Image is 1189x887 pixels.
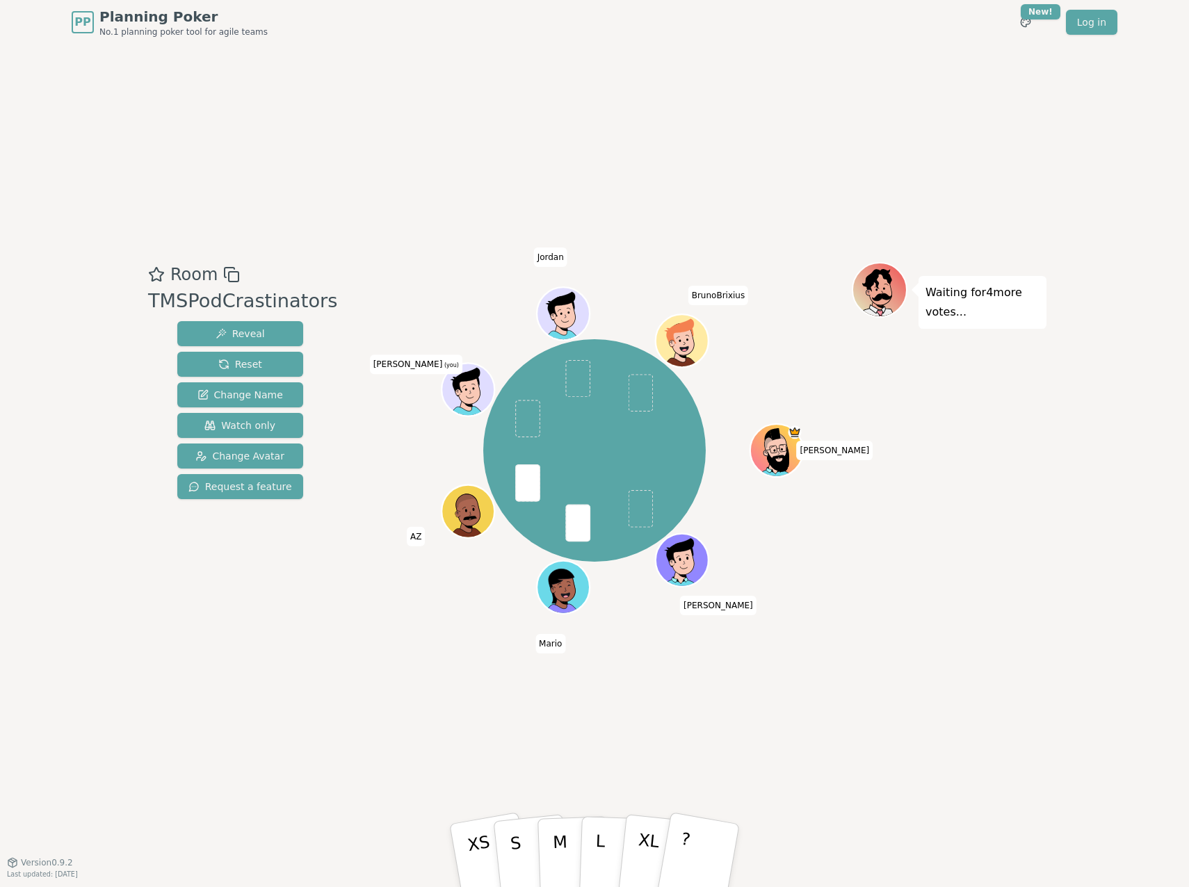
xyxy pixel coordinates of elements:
button: Version0.9.2 [7,857,73,868]
button: New! [1013,10,1038,35]
span: Change Name [197,388,283,402]
span: Click to change your name [407,527,425,546]
span: Change Avatar [195,449,284,463]
a: PPPlanning PokerNo.1 planning poker tool for agile teams [72,7,268,38]
span: (you) [442,362,459,368]
span: Click to change your name [534,247,567,267]
button: Add as favourite [148,262,165,287]
span: Reveal [216,327,265,341]
button: Click to change your avatar [444,365,493,414]
button: Reset [177,352,303,377]
span: Reset [218,357,262,371]
span: PP [74,14,90,31]
span: Click to change your name [688,286,749,305]
span: Planning Poker [99,7,268,26]
span: Click to change your name [535,634,565,653]
span: Click to change your name [370,355,462,374]
span: Version 0.9.2 [21,857,73,868]
span: Room [170,262,218,287]
button: Change Avatar [177,443,303,469]
p: Waiting for 4 more votes... [925,283,1040,322]
button: Change Name [177,382,303,407]
a: Log in [1066,10,1117,35]
span: Last updated: [DATE] [7,870,78,878]
button: Reveal [177,321,303,346]
div: TMSPodCrastinators [148,287,337,316]
span: Watch only [204,418,275,432]
div: New! [1021,4,1060,19]
button: Watch only [177,413,303,438]
span: Toce is the host [788,425,802,439]
span: Click to change your name [796,441,873,460]
span: No.1 planning poker tool for agile teams [99,26,268,38]
span: Click to change your name [680,596,757,615]
button: Request a feature [177,474,303,499]
span: Request a feature [188,480,292,494]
